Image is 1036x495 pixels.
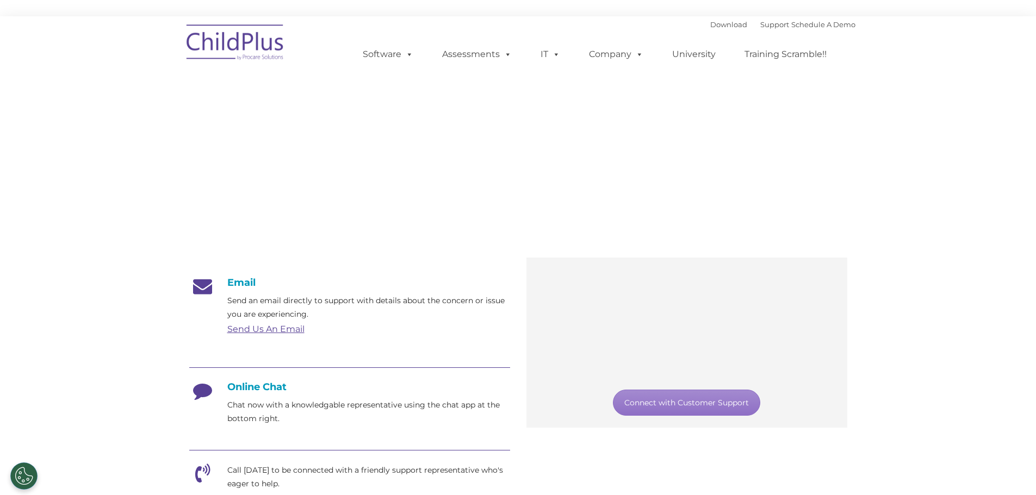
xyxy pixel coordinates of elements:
[181,17,290,71] img: ChildPlus by Procare Solutions
[227,324,305,334] a: Send Us An Email
[613,390,760,416] a: Connect with Customer Support
[760,20,789,29] a: Support
[189,381,510,393] h4: Online Chat
[352,43,424,65] a: Software
[431,43,523,65] a: Assessments
[227,398,510,425] p: Chat now with a knowledgable representative using the chat app at the bottom right.
[710,20,747,29] a: Download
[530,43,571,65] a: IT
[10,462,38,490] button: Cookies Settings
[578,43,654,65] a: Company
[227,294,510,321] p: Send an email directly to support with details about the concern or issue you are experiencing.
[189,277,510,289] h4: Email
[661,43,727,65] a: University
[734,43,838,65] a: Training Scramble!!
[227,463,510,491] p: Call [DATE] to be connected with a friendly support representative who's eager to help.
[710,20,855,29] font: |
[791,20,855,29] a: Schedule A Demo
